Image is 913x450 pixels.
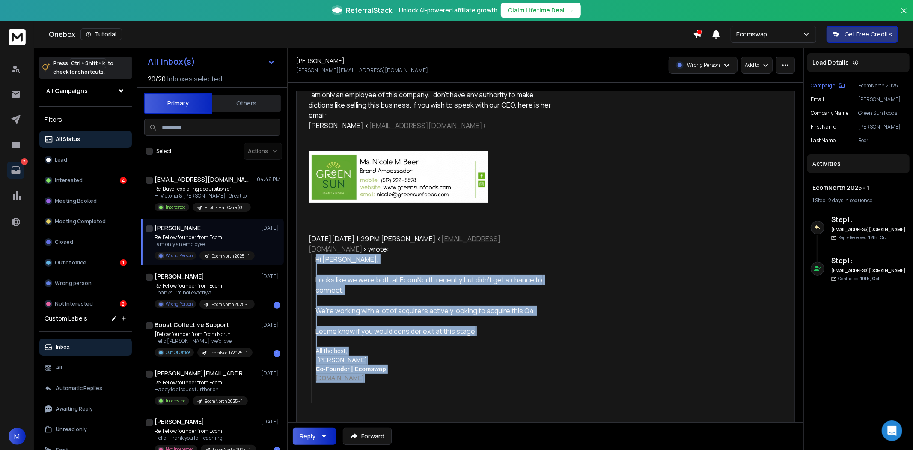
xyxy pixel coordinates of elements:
[346,5,392,15] span: ReferralStack
[812,58,849,67] p: Lead Details
[309,234,501,254] a: [EMAIL_ADDRESS][DOMAIN_NAME]
[155,175,249,184] h1: [EMAIL_ADDRESS][DOMAIN_NAME]
[293,428,336,445] button: Reply
[316,347,559,356] div: All the best,
[39,275,132,292] button: Wrong person
[316,326,559,347] div: Let me know if you would consider exit at this stage
[155,369,249,378] h1: [PERSON_NAME][EMAIL_ADDRESS][DOMAIN_NAME]
[55,259,86,266] p: Out of office
[148,57,195,66] h1: All Inbox(s)
[261,370,280,377] p: [DATE]
[309,234,559,254] div: [DATE][DATE] 1:29 PM [PERSON_NAME] < > wrote:
[317,357,366,363] span: [PERSON_NAME]
[807,154,910,173] div: Activities
[858,110,906,117] p: Green Sun Foods
[155,224,203,232] h1: [PERSON_NAME]
[148,74,166,84] span: 20 / 20
[812,197,904,204] div: |
[46,87,88,95] h1: All Campaigns
[155,338,253,345] p: Hello [PERSON_NAME], we'd love
[296,57,345,65] h1: [PERSON_NAME]
[167,74,222,84] h3: Inboxes selected
[155,192,251,199] p: Hi Victoria & [PERSON_NAME], Great to
[845,30,892,39] p: Get Free Credits
[155,186,251,192] p: Re: Buyer exploring acquisition of
[212,94,281,113] button: Others
[56,426,87,433] p: Unread only
[56,344,70,351] p: Inbox
[39,172,132,189] button: Interested4
[56,385,102,392] p: Automatic Replies
[831,226,906,233] h6: [EMAIL_ADDRESS][DOMAIN_NAME]
[9,428,26,445] span: M
[898,5,910,26] button: Close banner
[501,3,581,18] button: Claim Lifetime Deal→
[300,432,315,441] div: Reply
[39,151,132,168] button: Lead
[274,302,280,309] div: 1
[858,96,906,103] p: [PERSON_NAME][EMAIL_ADDRESS][DOMAIN_NAME]
[316,306,559,316] div: We’re working with a lot of acquirers actively looking to acquire this Q4.
[812,197,825,204] span: 1 Step
[49,28,693,40] div: Onebox
[811,82,836,89] p: Campaign
[53,59,113,76] p: Press to check for shortcuts.
[858,82,906,89] p: EcomNorth 2025 - 1
[736,30,770,39] p: Ecomswap
[55,177,83,184] p: Interested
[120,300,127,307] div: 2
[261,273,280,280] p: [DATE]
[39,192,132,210] button: Meeting Booked
[55,198,97,204] p: Meeting Booked
[120,177,127,184] div: 4
[205,204,246,211] p: Eliott - HairCare [GEOGRAPHIC_DATA], Shopify -100k to 1M per month
[811,123,836,130] p: First Name
[166,204,186,210] p: Interested
[80,28,122,40] button: Tutorial
[45,314,87,323] h3: Custom Labels
[39,114,132,126] h3: Filters
[155,289,255,296] p: Thanks, I'm not exactly a
[309,151,488,203] img: AIorK4zy7FUDnCkK0vZeSCRtrgGwfivZhL3CNS5lVAo6Zg0UbS_jSWlOP1-vSOJ-A99SmMFkQ6sPy_gfZh74
[55,300,93,307] p: Not Interested
[868,234,887,240] span: 12th, Oct
[56,136,80,143] p: All Status
[155,331,253,338] p: [Fellow founder from Ecom North
[811,82,845,89] button: Campaign
[316,366,386,372] strong: Co-Founder | Ecomswap
[211,253,250,259] p: EcomNorth 2025 - 1
[39,234,132,251] button: Closed
[211,301,250,308] p: EcomNorth 2025 - 1
[257,176,280,183] p: 04:49 PM
[120,259,127,266] div: 1
[56,364,62,371] p: All
[155,321,229,329] h1: Boost Collective Support
[296,67,428,74] p: [PERSON_NAME][EMAIL_ADDRESS][DOMAIN_NAME]
[155,241,255,248] p: I am only an employee
[343,428,392,445] button: Forward
[316,275,559,295] div: Looks like we were both at EcomNorth recently but didn’t get a chance to connect.
[568,6,574,15] span: →
[39,421,132,438] button: Unread only
[155,417,204,426] h1: [PERSON_NAME]
[39,213,132,230] button: Meeting Completed
[55,218,106,225] p: Meeting Completed
[21,158,28,165] p: 7
[812,183,904,192] h1: EcomNorth 2025 - 1
[55,280,92,287] p: Wrong person
[39,339,132,356] button: Inbox
[39,380,132,397] button: Automatic Replies
[309,120,559,131] div: [PERSON_NAME] < >
[838,234,887,241] p: Reply Received
[39,295,132,312] button: Not Interested2
[811,110,848,117] p: Company Name
[831,255,906,266] h6: Step 1 :
[838,276,880,282] p: Contacted
[166,398,186,404] p: Interested
[56,405,93,412] p: Awaiting Reply
[39,400,132,417] button: Awaiting Reply
[39,82,132,99] button: All Campaigns
[858,123,906,130] p: [PERSON_NAME]
[261,225,280,231] p: [DATE]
